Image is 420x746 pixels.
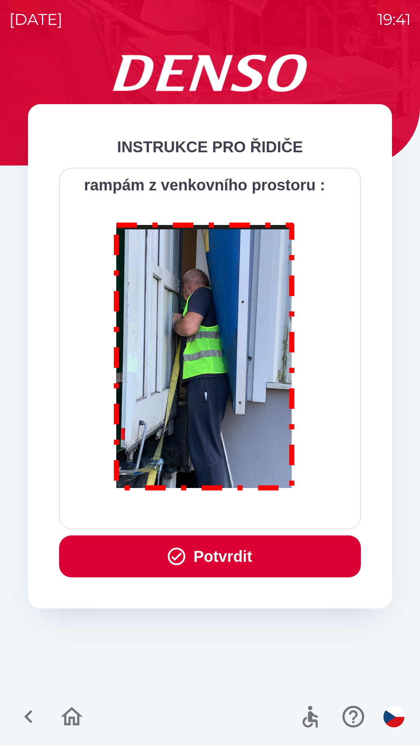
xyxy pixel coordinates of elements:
[59,135,361,159] div: INSTRUKCE PRO ŘIDIČE
[9,8,63,31] p: [DATE]
[383,706,404,727] img: cs flag
[59,535,361,577] button: Potvrdit
[105,212,304,498] img: M8MNayrTL6gAAAABJRU5ErkJggg==
[28,54,392,92] img: Logo
[378,8,411,31] p: 19:41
